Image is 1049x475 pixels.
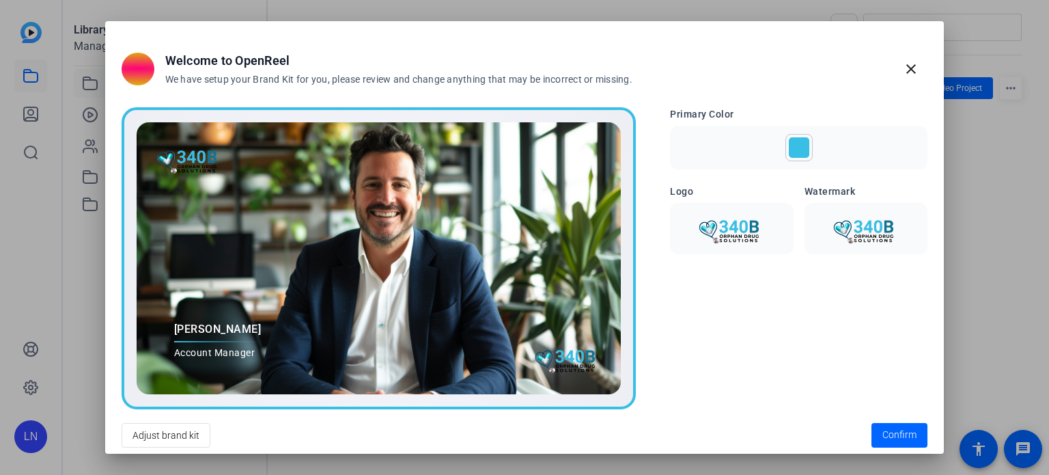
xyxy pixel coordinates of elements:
[882,428,917,442] span: Confirm
[165,51,632,70] h2: Welcome to OpenReel
[132,422,199,448] span: Adjust brand kit
[678,211,785,245] img: Logo
[871,423,927,448] button: Confirm
[903,61,919,77] mat-icon: close
[137,122,621,394] img: Preview image
[670,107,927,122] h3: Primary Color
[165,73,632,87] h3: We have setup your Brand Kit for you, please review and change anything that may be incorrect or ...
[670,185,793,199] h3: Logo
[813,211,919,245] img: Watermark
[122,423,210,448] button: Adjust brand kit
[174,321,262,338] span: [PERSON_NAME]
[805,185,927,199] h3: Watermark
[174,346,262,360] span: Account Manager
